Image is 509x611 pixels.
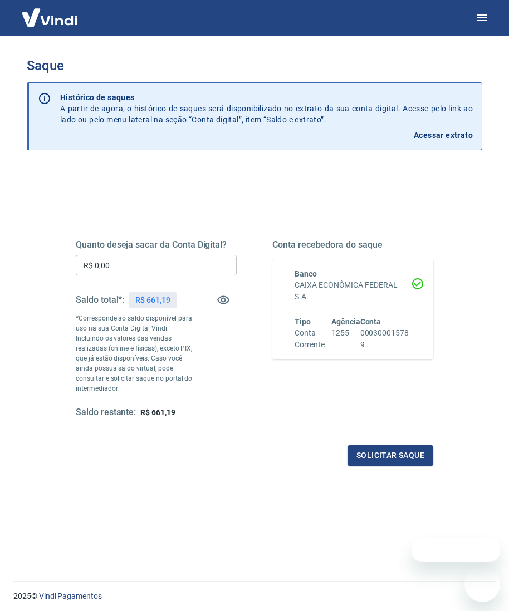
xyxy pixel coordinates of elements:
[60,130,473,141] a: Acessar extrato
[76,313,197,393] p: *Corresponde ao saldo disponível para uso na sua Conta Digital Vindi. Incluindo os valores das ve...
[60,92,473,125] p: A partir de agora, o histórico de saques será disponibilizado no extrato da sua conta digital. Ac...
[60,92,473,103] p: Histórico de saques
[295,317,311,326] span: Tipo
[135,294,170,306] p: R$ 661,19
[13,590,496,602] p: 2025 ©
[140,408,175,417] span: R$ 661,19
[331,327,360,339] h6: 1255
[414,130,473,141] p: Acessar extrato
[13,1,86,35] img: Vindi
[295,279,411,303] h6: CAIXA ECONÔMICA FEDERAL S.A.
[360,327,411,351] h6: 00030001578-9
[27,58,482,73] h3: Saque
[272,239,433,250] h5: Conta recebedora do saque
[76,239,237,250] h5: Quanto deseja sacar da Conta Digital?
[360,317,381,326] span: Conta
[76,407,136,418] h5: Saldo restante:
[348,445,433,466] button: Solicitar saque
[39,592,102,600] a: Vindi Pagamentos
[295,269,317,278] span: Banco
[412,538,500,562] iframe: Mensagem da empresa
[295,327,331,351] h6: Conta Corrente
[464,566,500,602] iframe: Botão para abrir a janela de mensagens
[76,294,124,305] h5: Saldo total*:
[331,317,360,326] span: Agência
